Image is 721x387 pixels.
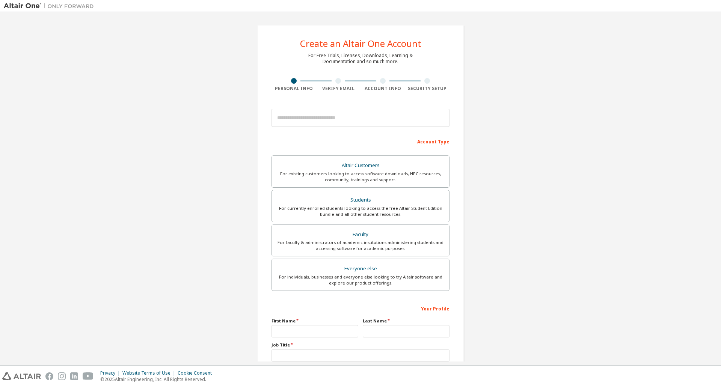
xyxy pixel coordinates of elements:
label: Last Name [363,318,449,324]
div: Everyone else [276,264,445,274]
div: Cookie Consent [178,370,216,376]
div: Website Terms of Use [122,370,178,376]
img: linkedin.svg [70,372,78,380]
img: altair_logo.svg [2,372,41,380]
div: Privacy [100,370,122,376]
div: For currently enrolled students looking to access the free Altair Student Edition bundle and all ... [276,205,445,217]
img: Altair One [4,2,98,10]
img: youtube.svg [83,372,94,380]
p: © 2025 Altair Engineering, Inc. All Rights Reserved. [100,376,216,382]
div: Students [276,195,445,205]
div: For faculty & administrators of academic institutions administering students and accessing softwa... [276,239,445,251]
div: For existing customers looking to access software downloads, HPC resources, community, trainings ... [276,171,445,183]
div: For Free Trials, Licenses, Downloads, Learning & Documentation and so much more. [308,53,413,65]
div: Altair Customers [276,160,445,171]
div: For individuals, businesses and everyone else looking to try Altair software and explore our prod... [276,274,445,286]
div: Account Type [272,135,449,147]
div: Account Info [360,86,405,92]
img: facebook.svg [45,372,53,380]
label: Job Title [272,342,449,348]
div: Create an Altair One Account [300,39,421,48]
div: Your Profile [272,302,449,314]
div: Verify Email [316,86,361,92]
div: Security Setup [405,86,450,92]
img: instagram.svg [58,372,66,380]
div: Faculty [276,229,445,240]
div: Personal Info [272,86,316,92]
label: First Name [272,318,358,324]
